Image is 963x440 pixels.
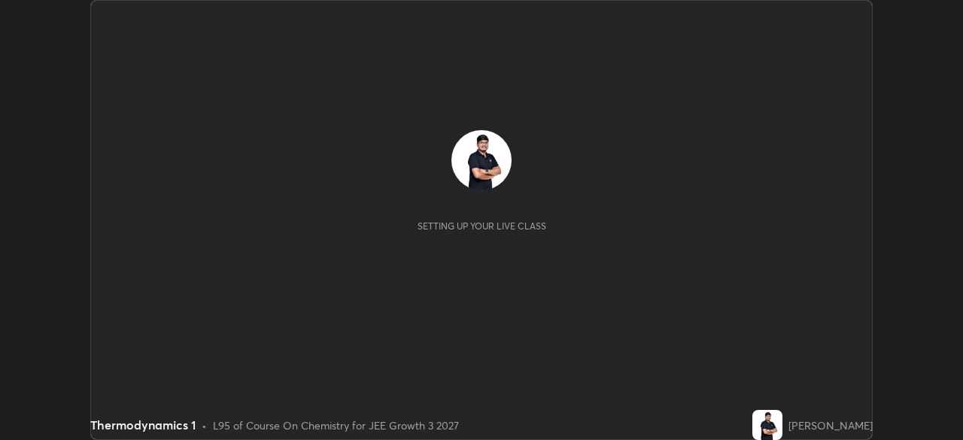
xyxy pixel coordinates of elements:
div: Setting up your live class [418,220,546,232]
div: [PERSON_NAME] [788,417,873,433]
img: 233275cb9adc4a56a51a9adff78a3b51.jpg [451,130,512,190]
div: L95 of Course On Chemistry for JEE Growth 3 2027 [213,417,459,433]
div: • [202,417,207,433]
img: 233275cb9adc4a56a51a9adff78a3b51.jpg [752,410,782,440]
div: Thermodynamics 1 [90,416,196,434]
